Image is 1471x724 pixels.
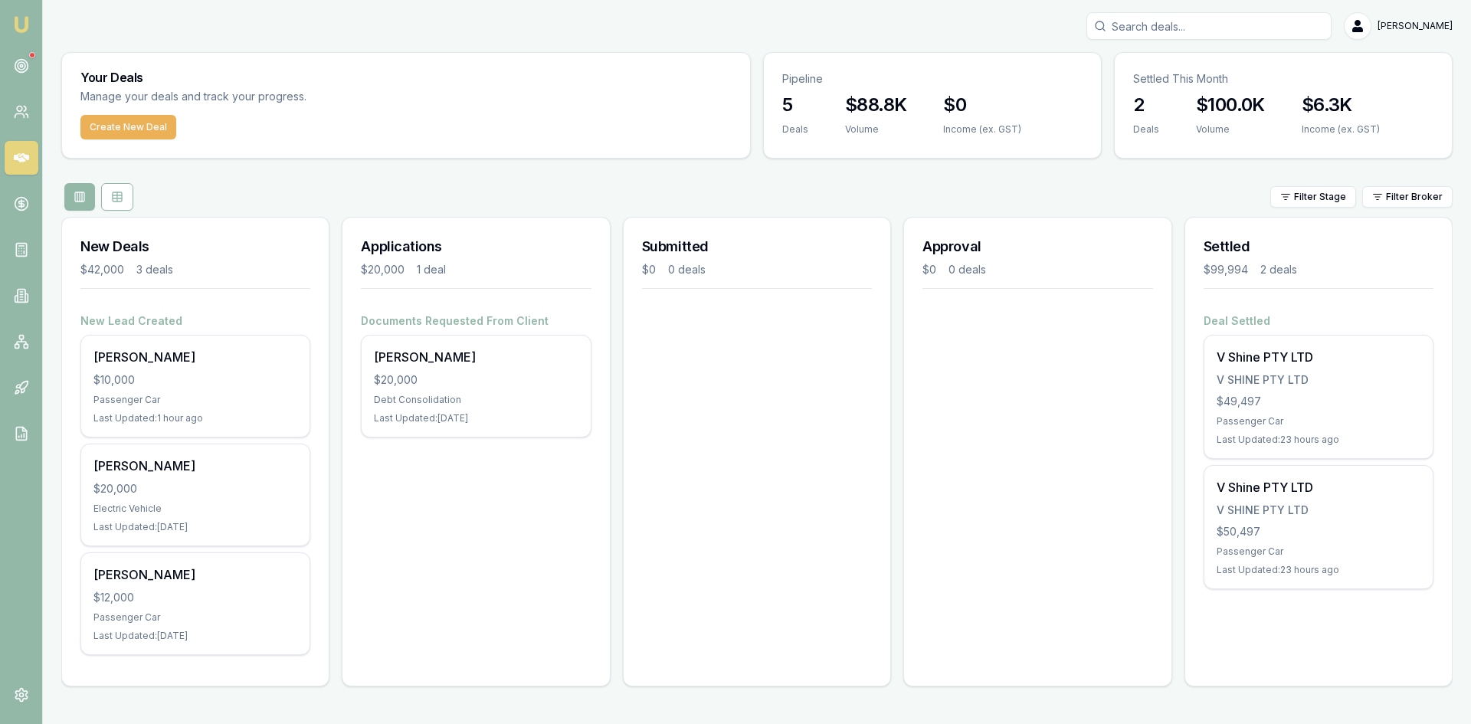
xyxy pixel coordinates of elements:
[93,611,297,624] div: Passenger Car
[1217,503,1420,518] div: V SHINE PTY LTD
[1133,71,1433,87] p: Settled This Month
[1217,564,1420,576] div: Last Updated: 23 hours ago
[417,262,446,277] div: 1 deal
[1133,93,1159,117] h3: 2
[922,262,936,277] div: $0
[1302,123,1380,136] div: Income (ex. GST)
[943,123,1021,136] div: Income (ex. GST)
[1294,191,1346,203] span: Filter Stage
[93,457,297,475] div: [PERSON_NAME]
[93,565,297,584] div: [PERSON_NAME]
[93,372,297,388] div: $10,000
[374,372,578,388] div: $20,000
[80,236,310,257] h3: New Deals
[80,115,176,139] button: Create New Deal
[1217,434,1420,446] div: Last Updated: 23 hours ago
[1217,394,1420,409] div: $49,497
[93,630,297,642] div: Last Updated: [DATE]
[1204,236,1433,257] h3: Settled
[642,236,872,257] h3: Submitted
[1362,186,1453,208] button: Filter Broker
[1378,20,1453,32] span: [PERSON_NAME]
[93,503,297,515] div: Electric Vehicle
[1086,12,1332,40] input: Search deals
[361,236,591,257] h3: Applications
[361,313,591,329] h4: Documents Requested From Client
[80,71,732,84] h3: Your Deals
[374,394,578,406] div: Debt Consolidation
[1196,123,1265,136] div: Volume
[1217,372,1420,388] div: V SHINE PTY LTD
[1217,524,1420,539] div: $50,497
[374,348,578,366] div: [PERSON_NAME]
[948,262,986,277] div: 0 deals
[136,262,173,277] div: 3 deals
[1386,191,1443,203] span: Filter Broker
[93,412,297,424] div: Last Updated: 1 hour ago
[1196,93,1265,117] h3: $100.0K
[1302,93,1380,117] h3: $6.3K
[1217,415,1420,428] div: Passenger Car
[93,348,297,366] div: [PERSON_NAME]
[80,262,124,277] div: $42,000
[93,481,297,496] div: $20,000
[668,262,706,277] div: 0 deals
[845,123,906,136] div: Volume
[374,412,578,424] div: Last Updated: [DATE]
[1204,313,1433,329] h4: Deal Settled
[12,15,31,34] img: emu-icon-u.png
[1204,262,1248,277] div: $99,994
[1133,123,1159,136] div: Deals
[782,93,808,117] h3: 5
[782,123,808,136] div: Deals
[922,236,1152,257] h3: Approval
[1217,478,1420,496] div: V Shine PTY LTD
[1270,186,1356,208] button: Filter Stage
[845,93,906,117] h3: $88.8K
[93,590,297,605] div: $12,000
[93,394,297,406] div: Passenger Car
[642,262,656,277] div: $0
[1260,262,1297,277] div: 2 deals
[943,93,1021,117] h3: $0
[782,71,1083,87] p: Pipeline
[361,262,405,277] div: $20,000
[1217,545,1420,558] div: Passenger Car
[93,521,297,533] div: Last Updated: [DATE]
[80,88,473,106] p: Manage your deals and track your progress.
[80,313,310,329] h4: New Lead Created
[1217,348,1420,366] div: V Shine PTY LTD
